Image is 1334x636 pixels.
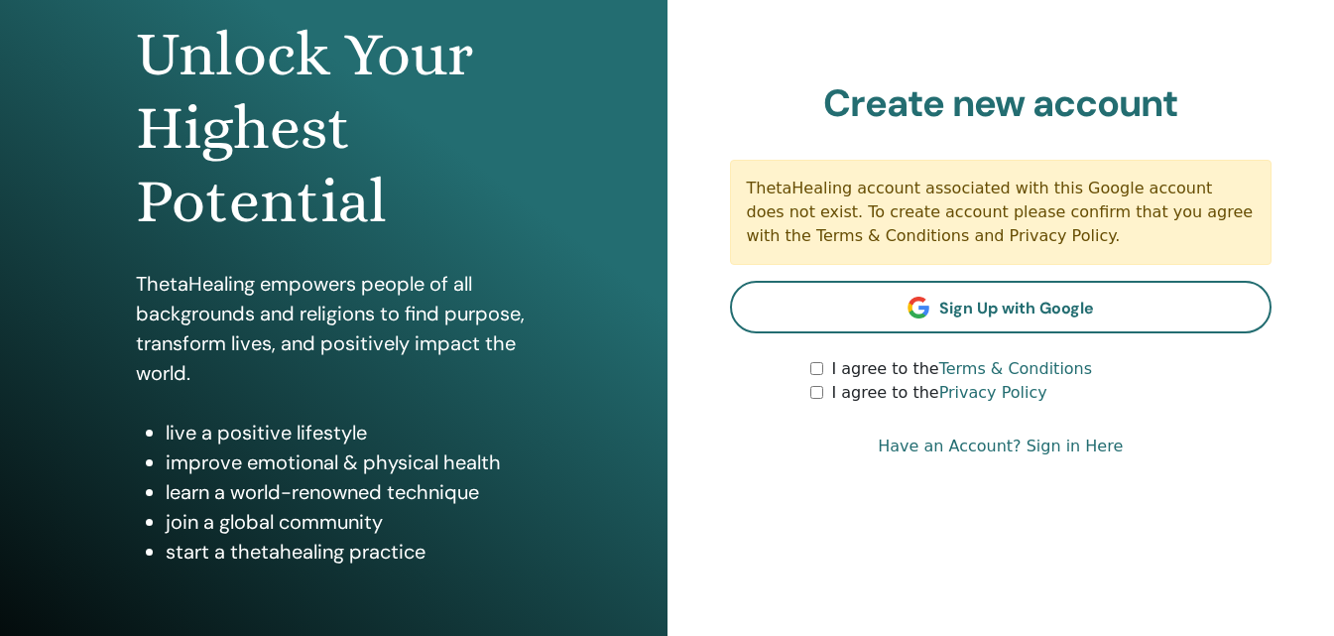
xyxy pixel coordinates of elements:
h2: Create new account [730,81,1273,127]
li: live a positive lifestyle [166,418,531,447]
a: Privacy Policy [939,383,1047,402]
span: Sign Up with Google [939,298,1094,318]
li: improve emotional & physical health [166,447,531,477]
a: Sign Up with Google [730,281,1273,333]
p: ThetaHealing empowers people of all backgrounds and religions to find purpose, transform lives, a... [136,269,531,388]
div: ThetaHealing account associated with this Google account does not exist. To create account please... [730,160,1273,265]
a: Terms & Conditions [939,359,1092,378]
li: start a thetahealing practice [166,537,531,567]
li: learn a world-renowned technique [166,477,531,507]
h1: Unlock Your Highest Potential [136,18,531,239]
label: I agree to the [831,357,1092,381]
label: I agree to the [831,381,1046,405]
a: Have an Account? Sign in Here [878,435,1123,458]
li: join a global community [166,507,531,537]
